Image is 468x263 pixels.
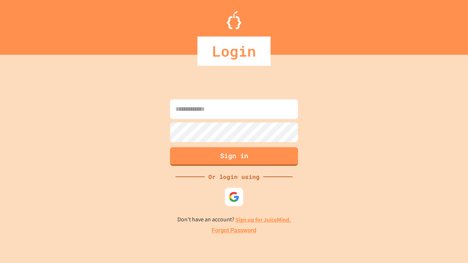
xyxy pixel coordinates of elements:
[197,37,271,66] div: Login
[229,191,239,202] img: google-icon.svg
[205,172,263,181] div: Or login using
[177,215,291,224] p: Don't have an account?
[212,226,256,235] a: Forgot Password
[170,147,298,166] button: Sign in
[227,11,241,29] img: Logo.svg
[235,216,291,224] a: Sign up for JuiceMind.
